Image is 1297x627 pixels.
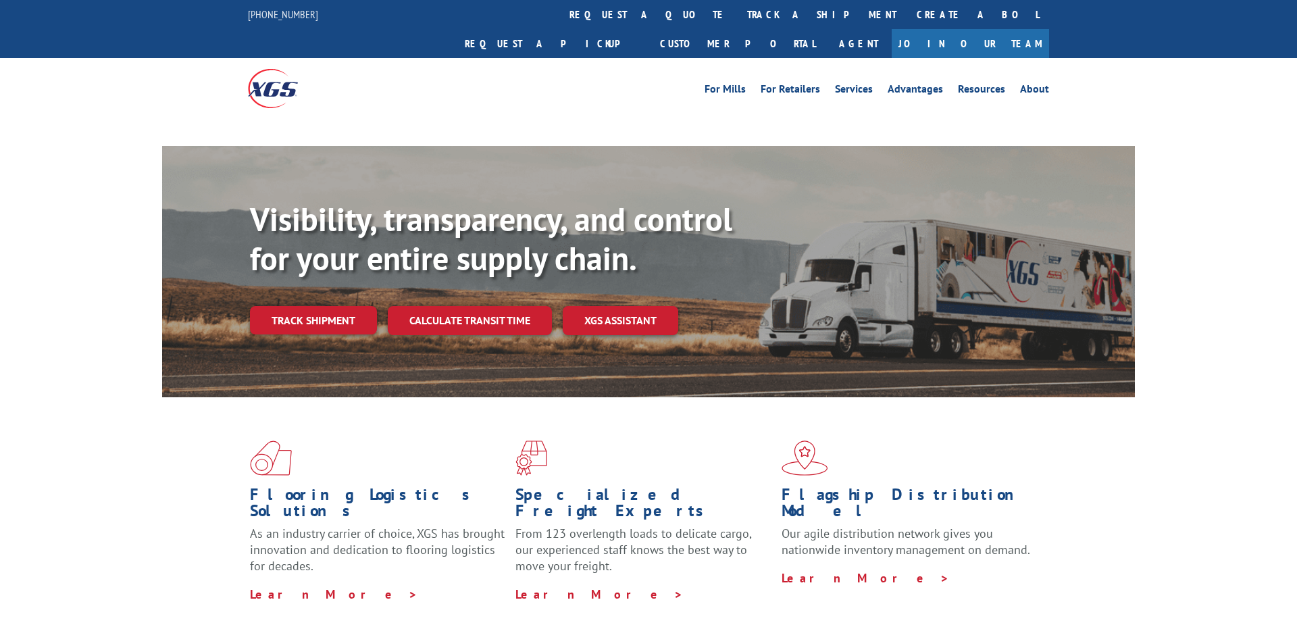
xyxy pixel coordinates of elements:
[248,7,318,21] a: [PHONE_NUMBER]
[515,486,771,526] h1: Specialized Freight Experts
[782,441,828,476] img: xgs-icon-flagship-distribution-model-red
[250,198,732,279] b: Visibility, transparency, and control for your entire supply chain.
[705,84,746,99] a: For Mills
[250,486,505,526] h1: Flooring Logistics Solutions
[761,84,820,99] a: For Retailers
[250,306,377,334] a: Track shipment
[782,526,1030,557] span: Our agile distribution network gives you nationwide inventory management on demand.
[250,586,418,602] a: Learn More >
[515,586,684,602] a: Learn More >
[835,84,873,99] a: Services
[782,486,1037,526] h1: Flagship Distribution Model
[455,29,650,58] a: Request a pickup
[892,29,1049,58] a: Join Our Team
[515,526,771,586] p: From 123 overlength loads to delicate cargo, our experienced staff knows the best way to move you...
[825,29,892,58] a: Agent
[563,306,678,335] a: XGS ASSISTANT
[388,306,552,335] a: Calculate transit time
[888,84,943,99] a: Advantages
[782,570,950,586] a: Learn More >
[958,84,1005,99] a: Resources
[1020,84,1049,99] a: About
[250,526,505,574] span: As an industry carrier of choice, XGS has brought innovation and dedication to flooring logistics...
[250,441,292,476] img: xgs-icon-total-supply-chain-intelligence-red
[650,29,825,58] a: Customer Portal
[515,441,547,476] img: xgs-icon-focused-on-flooring-red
